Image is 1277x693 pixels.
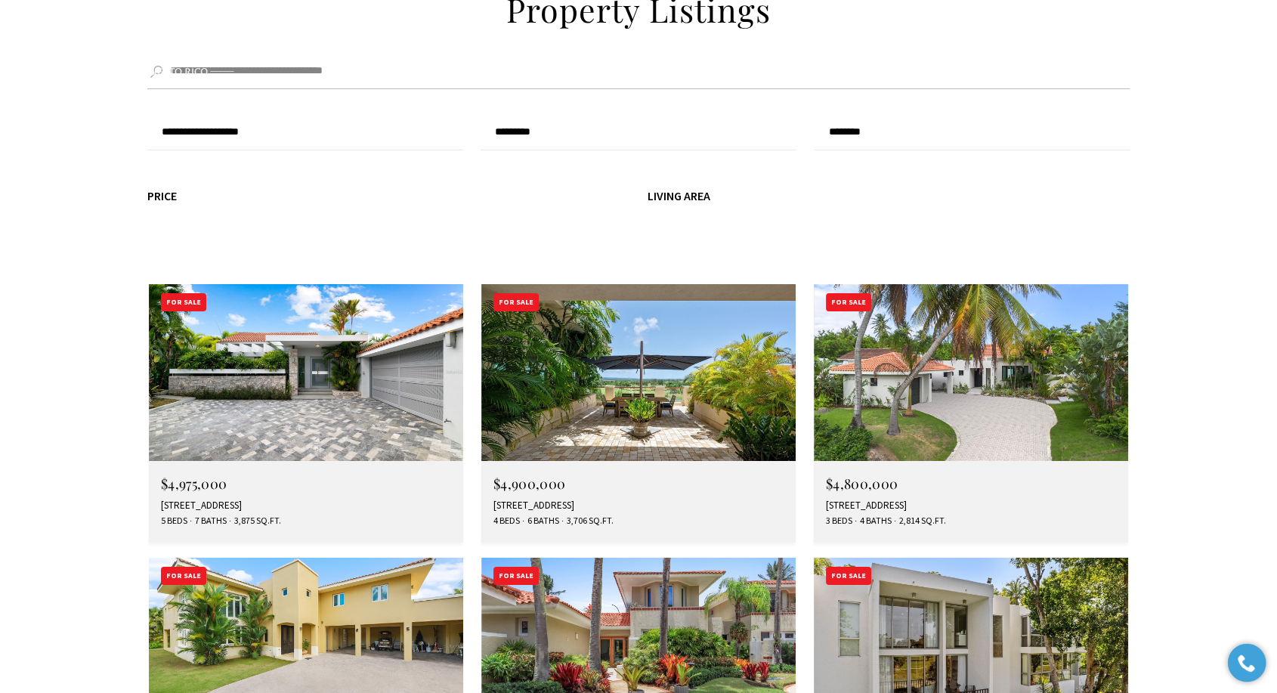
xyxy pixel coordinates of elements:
[826,515,852,527] span: 3 Beds
[856,515,892,527] span: 4 Baths
[826,475,898,493] span: $4,800,000
[826,293,871,312] div: For Sale
[563,515,614,527] span: 3,706 Sq.Ft.
[161,500,451,512] div: [STREET_ADDRESS]
[493,475,565,493] span: $4,900,000
[895,515,946,527] span: 2,814 Sq.Ft.
[814,284,1128,543] a: For Sale $4,800,000 [STREET_ADDRESS] 3 Beds 4 Baths 2,814 Sq.Ft.
[493,293,539,312] div: For Sale
[230,515,281,527] span: 3,875 Sq.Ft.
[147,190,177,202] div: Price
[481,284,796,543] a: For Sale $4,900,000 [STREET_ADDRESS] 4 Beds 6 Baths 3,706 Sq.Ft.
[493,500,784,512] div: [STREET_ADDRESS]
[161,567,206,586] div: For Sale
[524,515,559,527] span: 6 Baths
[826,500,1116,512] div: [STREET_ADDRESS]
[493,515,520,527] span: 4 Beds
[493,567,539,586] div: For Sale
[826,567,871,586] div: For Sale
[161,475,227,493] span: $4,975,000
[648,190,710,202] div: Living Area
[161,515,187,527] span: 5 Beds
[106,37,246,76] img: Christie's International Real Estate black text logo
[161,293,206,312] div: For Sale
[149,284,463,543] a: For Sale $4,975,000 [STREET_ADDRESS] 5 Beds 7 Baths 3,875 Sq.Ft.
[191,515,227,527] span: 7 Baths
